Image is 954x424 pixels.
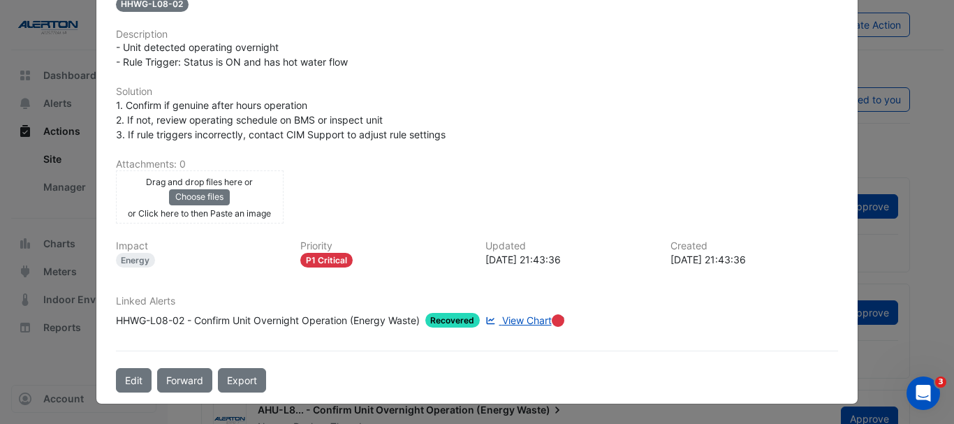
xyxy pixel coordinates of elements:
[116,313,420,328] div: HHWG-L08-02 - Confirm Unit Overnight Operation (Energy Waste)
[218,368,266,393] a: Export
[169,189,230,205] button: Choose files
[146,177,253,187] small: Drag and drop files here or
[116,41,348,68] span: - Unit detected operating overnight - Rule Trigger: Status is ON and has hot water flow
[670,240,839,252] h6: Created
[425,313,480,328] span: Recovered
[116,295,839,307] h6: Linked Alerts
[485,252,654,267] div: [DATE] 21:43:36
[116,240,284,252] h6: Impact
[116,159,839,170] h6: Attachments: 0
[116,253,156,268] div: Energy
[300,253,353,268] div: P1 Critical
[116,86,839,98] h6: Solution
[935,377,946,388] span: 3
[907,377,940,410] iframe: Intercom live chat
[670,252,839,267] div: [DATE] 21:43:36
[157,368,212,393] button: Forward
[116,368,152,393] button: Edit
[116,29,839,41] h6: Description
[116,99,446,140] span: 1. Confirm if genuine after hours operation 2. If not, review operating schedule on BMS or inspec...
[483,313,551,328] a: View Chart
[300,240,469,252] h6: Priority
[502,314,552,326] span: View Chart
[485,240,654,252] h6: Updated
[128,208,271,219] small: or Click here to then Paste an image
[552,314,564,327] div: Tooltip anchor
